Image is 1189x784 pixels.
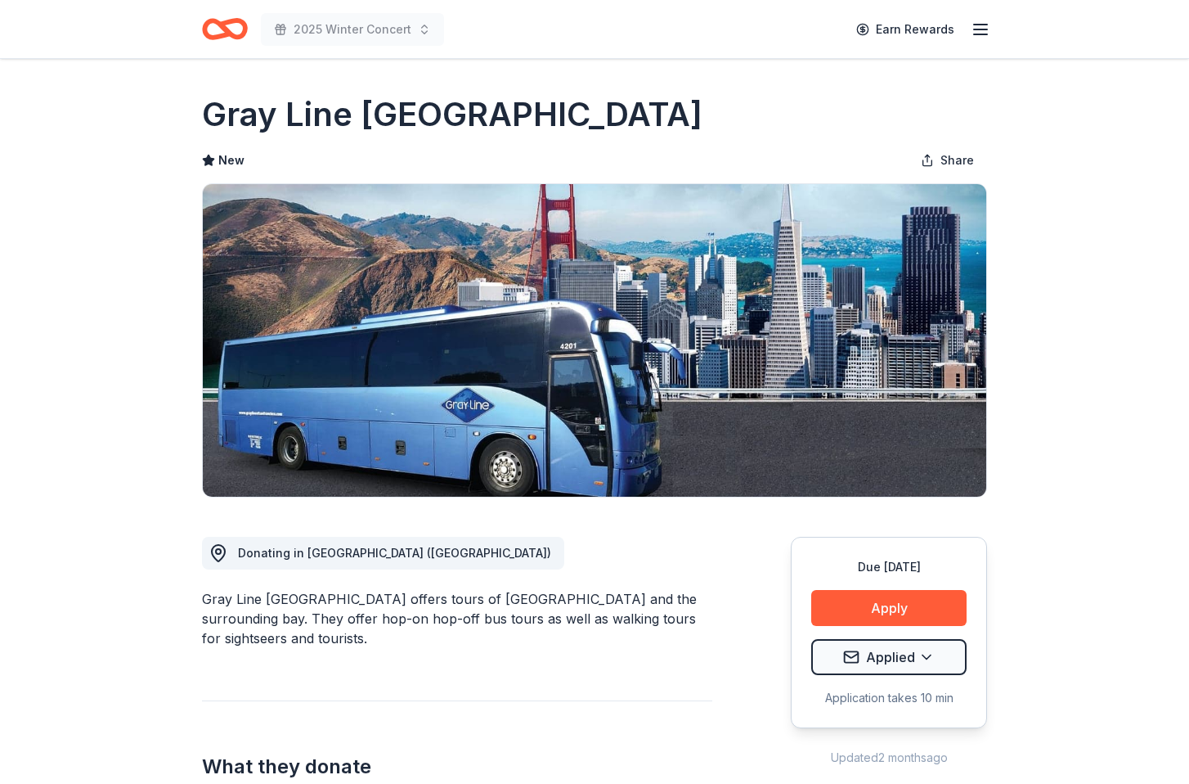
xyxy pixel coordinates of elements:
button: Share [908,144,987,177]
div: Application takes 10 min [811,688,967,708]
button: Apply [811,590,967,626]
span: 2025 Winter Concert [294,20,411,39]
button: Applied [811,639,967,675]
span: New [218,151,245,170]
button: 2025 Winter Concert [261,13,444,46]
div: Due [DATE] [811,557,967,577]
div: Updated 2 months ago [791,748,987,768]
a: Home [202,10,248,48]
span: Share [940,151,974,170]
span: Applied [866,647,915,668]
h2: What they donate [202,754,712,780]
span: Donating in [GEOGRAPHIC_DATA] ([GEOGRAPHIC_DATA]) [238,546,551,560]
a: Earn Rewards [846,15,964,44]
img: Image for Gray Line San Francisco [203,184,986,497]
div: Gray Line [GEOGRAPHIC_DATA] offers tours of [GEOGRAPHIC_DATA] and the surrounding bay. They offer... [202,589,712,648]
h1: Gray Line [GEOGRAPHIC_DATA] [202,92,702,137]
